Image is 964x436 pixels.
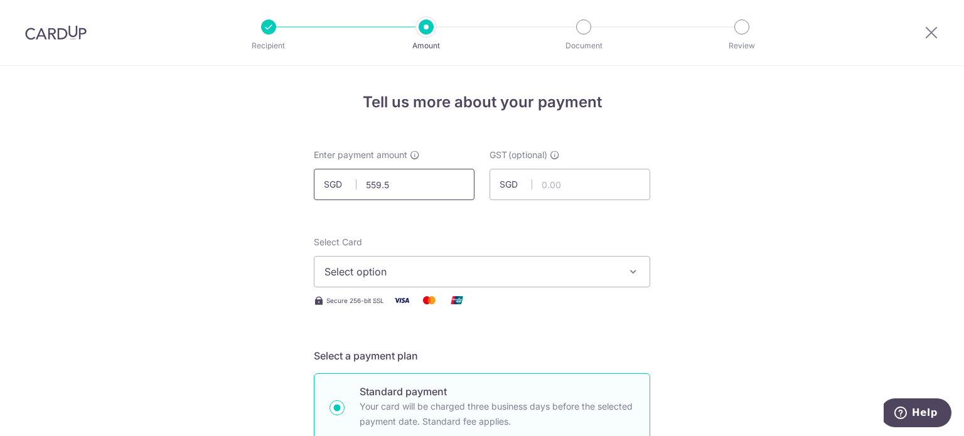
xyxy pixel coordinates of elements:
span: (optional) [508,149,547,161]
img: Union Pay [444,292,469,308]
input: 0.00 [314,169,474,200]
p: Your card will be charged three business days before the selected payment date. Standard fee appl... [360,399,635,429]
span: Secure 256-bit SSL [326,295,384,306]
img: Visa [389,292,414,308]
span: SGD [500,178,532,191]
input: 0.00 [490,169,650,200]
img: CardUp [25,25,87,40]
h5: Select a payment plan [314,348,650,363]
span: SGD [324,178,356,191]
p: Recipient [222,40,315,52]
p: Document [537,40,630,52]
iframe: Opens a widget where you can find more information [884,398,951,430]
p: Amount [380,40,473,52]
img: Mastercard [417,292,442,308]
p: Standard payment [360,384,635,399]
h4: Tell us more about your payment [314,91,650,114]
button: Select option [314,256,650,287]
span: GST [490,149,507,161]
span: Enter payment amount [314,149,407,161]
p: Review [695,40,788,52]
span: translation missing: en.payables.payment_networks.credit_card.summary.labels.select_card [314,237,362,247]
span: Select option [324,264,617,279]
